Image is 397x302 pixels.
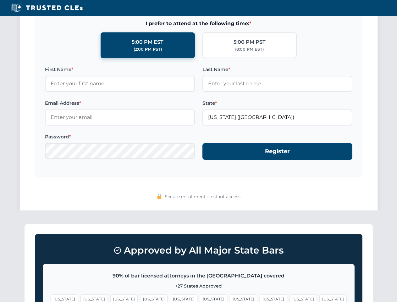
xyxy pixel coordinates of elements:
[45,76,195,92] input: Enter your first name
[202,109,352,125] input: Florida (FL)
[234,38,266,46] div: 5:00 PM PST
[43,242,355,259] h3: Approved by All Major State Bars
[51,282,347,289] p: +27 States Approved
[45,20,352,28] span: I prefer to attend at the following time:
[132,38,163,46] div: 5:00 PM EST
[9,3,85,13] img: Trusted CLEs
[45,99,195,107] label: Email Address
[51,272,347,280] p: 90% of bar licensed attorneys in the [GEOGRAPHIC_DATA] covered
[134,46,162,53] div: (2:00 PM PST)
[45,133,195,141] label: Password
[202,66,352,73] label: Last Name
[235,46,264,53] div: (8:00 PM EST)
[202,99,352,107] label: State
[202,143,352,160] button: Register
[165,193,240,200] span: Secure enrollment • Instant access
[157,194,162,199] img: 🔒
[45,66,195,73] label: First Name
[202,76,352,92] input: Enter your last name
[45,109,195,125] input: Enter your email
